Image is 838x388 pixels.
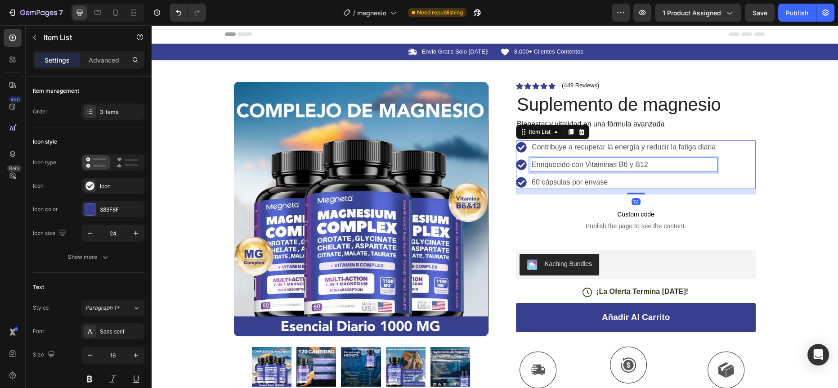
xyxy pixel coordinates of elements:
[100,182,142,190] div: Icon
[379,150,565,164] div: Rich Text Editor. Editing area: main
[33,227,68,239] div: Icon size
[9,96,22,103] div: 450
[778,4,816,22] button: Publish
[376,103,401,111] div: Item List
[380,152,564,162] p: 60 cápsulas por envase
[379,133,565,146] div: Rich Text Editor. Editing area: main
[170,4,206,22] div: Undo/Redo
[368,229,448,250] button: Kaching Bundles
[33,205,58,213] div: Icon color
[85,304,120,312] span: Paragraph 1*
[807,344,829,365] div: Open Intercom Messenger
[68,253,110,262] div: Show more
[33,138,57,146] div: Icon style
[59,7,63,18] p: 7
[4,4,67,22] button: 7
[33,182,44,190] div: Icon
[33,283,44,291] div: Text
[655,4,741,22] button: 1 product assigned
[375,234,386,245] img: KachingBundles.png
[663,8,721,18] span: 1 product assigned
[410,57,448,64] p: (449 Reviews)
[380,117,564,127] p: Contribuye a recuperar la energía y reducir la fatiga diaria
[33,249,144,265] button: Show more
[364,278,604,307] button: Añadir Al Carrito
[33,108,48,116] div: Order
[380,134,564,145] p: Enriquecido con Vitaminas B6 y B12
[372,196,597,205] span: Publish the page to see the content.
[786,8,808,18] div: Publish
[379,115,565,129] div: Rich Text Editor. Editing area: main
[33,349,57,361] div: Size
[480,173,489,180] div: 12
[445,262,537,271] p: ¡La Oferta Termina [DATE]!
[100,108,142,116] div: 3 items
[353,8,355,18] span: /
[417,9,463,17] span: Need republishing
[100,328,142,336] div: Sans-serif
[33,304,49,312] div: Styles
[152,25,838,388] iframe: Design area
[33,87,79,95] div: Item management
[372,184,597,194] span: Custom code
[33,158,56,167] div: Icon type
[365,95,603,104] p: Bienestar y vitalidad en una fórmula avanzada
[393,234,440,244] div: Kaching Bundles
[45,55,70,65] p: Settings
[364,67,604,92] h1: Suplemento de magnesio
[450,287,518,298] div: Añadir Al Carrito
[33,327,44,335] div: Font
[89,55,119,65] p: Advanced
[357,8,386,18] span: magnesio
[100,206,142,214] div: 383F8F
[7,165,22,172] div: Beta
[81,300,144,316] button: Paragraph 1*
[745,4,775,22] button: Save
[44,32,120,43] p: Item List
[753,9,767,17] span: Save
